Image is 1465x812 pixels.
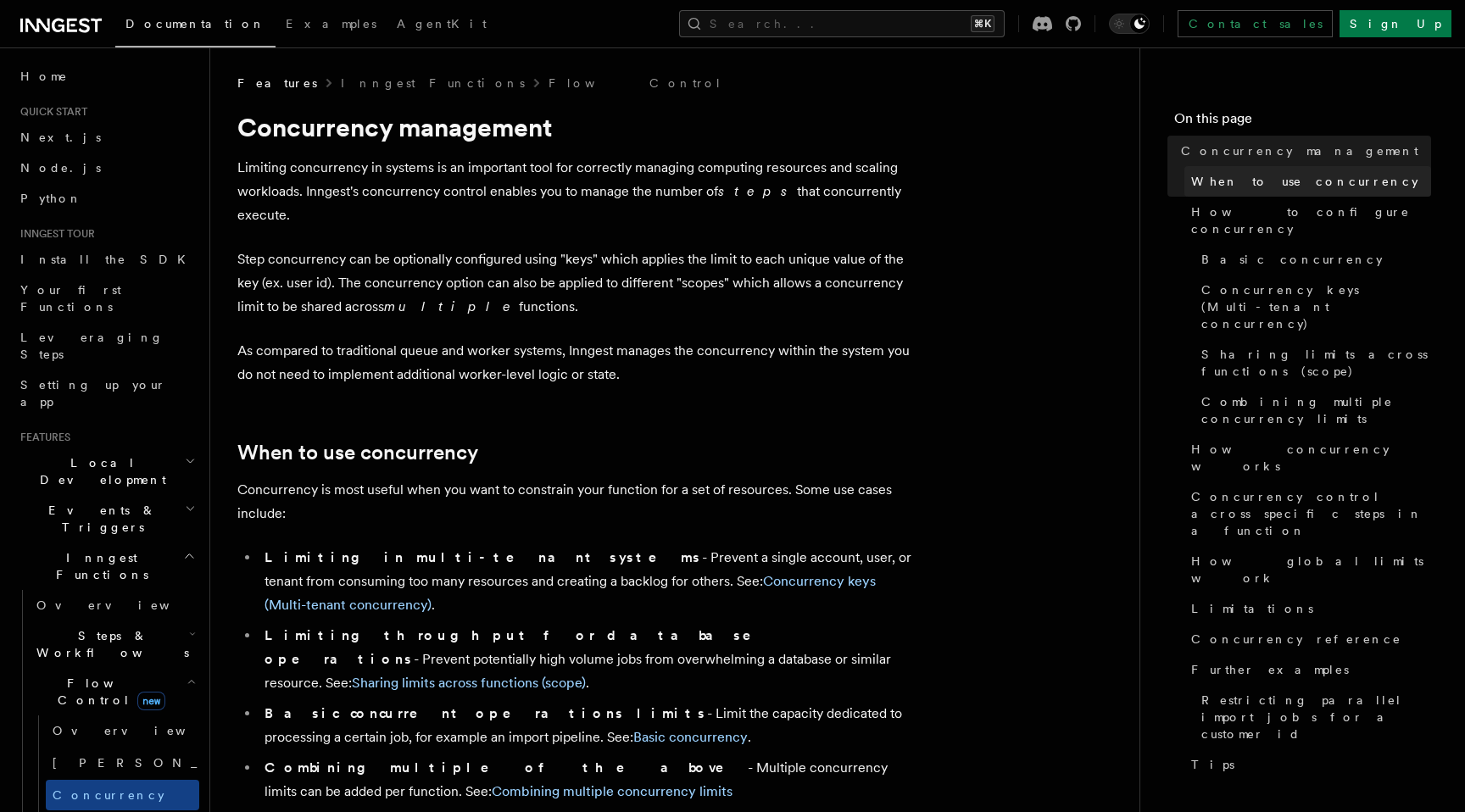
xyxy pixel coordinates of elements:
span: Local Development [14,454,185,488]
span: Basic concurrency [1201,251,1383,268]
button: Local Development [14,448,199,495]
a: How to configure concurrency [1184,197,1431,244]
span: When to use concurrency [1191,173,1418,190]
a: Concurrency control across specific steps in a function [1184,481,1431,546]
h1: Concurrency management [237,112,916,142]
span: Features [14,431,70,444]
button: Steps & Workflows [30,620,199,668]
li: - Prevent a single account, user, or tenant from consuming too many resources and creating a back... [259,546,916,617]
li: - Prevent potentially high volume jobs from overwhelming a database or similar resource. See: . [259,624,916,695]
span: Documentation [125,17,265,31]
strong: Combining multiple of the above [265,759,748,776]
a: Overview [30,590,199,620]
a: Setting up your app [14,370,199,417]
strong: Limiting throughput for database operations [265,627,775,667]
span: Steps & Workflows [30,627,189,661]
span: Features [237,75,317,92]
a: Concurrency management [1174,136,1431,166]
button: Search...⌘K [679,10,1005,37]
span: new [137,692,165,710]
span: Concurrency management [1181,142,1418,159]
a: Sign Up [1340,10,1451,37]
kbd: ⌘K [971,15,994,32]
span: Limitations [1191,600,1313,617]
a: Concurrency keys (Multi-tenant concurrency) [1195,275,1431,339]
a: Basic concurrency [1195,244,1431,275]
p: Concurrency is most useful when you want to constrain your function for a set of resources. Some ... [237,478,916,526]
span: Setting up your app [20,378,166,409]
a: Python [14,183,199,214]
a: Your first Functions [14,275,199,322]
p: Step concurrency can be optionally configured using "keys" which applies the limit to each unique... [237,247,916,319]
span: AgentKit [397,17,487,31]
span: Home [20,68,68,85]
span: Further examples [1191,661,1349,678]
li: - Limit the capacity dedicated to processing a certain job, for example an import pipeline. See: . [259,702,916,749]
span: Inngest tour [14,227,95,241]
span: How to configure concurrency [1191,203,1431,237]
a: Combining multiple concurrency limits [1195,387,1431,434]
button: Flow Controlnew [30,668,199,715]
a: AgentKit [387,5,497,46]
span: Overview [36,598,211,612]
a: How concurrency works [1184,434,1431,481]
p: Limiting concurrency in systems is an important tool for correctly managing computing resources a... [237,156,916,227]
a: Further examples [1184,654,1431,685]
strong: Basic concurrent operations limits [265,705,707,721]
a: Sharing limits across functions (scope) [1195,339,1431,387]
span: Your first Functions [20,283,121,314]
a: Home [14,61,199,92]
span: How global limits work [1191,553,1431,587]
span: How concurrency works [1191,441,1431,475]
a: Node.js [14,153,199,183]
h4: On this page [1174,108,1431,136]
a: Examples [276,5,387,46]
a: When to use concurrency [237,441,478,464]
span: Flow Control [30,675,187,709]
span: Examples [286,17,376,31]
a: Install the SDK [14,244,199,275]
a: Documentation [115,5,276,47]
span: Install the SDK [20,253,196,266]
span: Restricting parallel import jobs for a customer id [1201,692,1431,742]
a: Flow Control [549,75,722,92]
a: When to use concurrency [1184,166,1431,197]
span: Events & Triggers [14,502,185,536]
span: Concurrency keys (Multi-tenant concurrency) [1201,281,1431,332]
button: Inngest Functions [14,542,199,590]
span: Node.js [20,161,101,175]
span: Quick start [14,105,87,119]
a: Inngest Functions [341,75,525,92]
span: Tips [1191,756,1234,773]
span: Concurrency [53,788,164,802]
span: Next.js [20,131,101,144]
a: Limitations [1184,593,1431,624]
span: Leveraging Steps [20,331,164,361]
a: Basic concurrency [633,729,748,745]
a: Tips [1184,749,1431,780]
a: Contact sales [1178,10,1333,37]
span: Concurrency control across specific steps in a function [1191,488,1431,539]
a: [PERSON_NAME] [46,746,199,780]
a: Restricting parallel import jobs for a customer id [1195,685,1431,749]
em: multiple [384,298,519,314]
span: Overview [53,724,227,737]
strong: Limiting in multi-tenant systems [265,549,702,565]
a: Next.js [14,122,199,153]
span: Inngest Functions [14,549,183,583]
a: Combining multiple concurrency limits [492,783,732,799]
span: Combining multiple concurrency limits [1201,393,1431,427]
span: Sharing limits across functions (scope) [1201,346,1431,380]
button: Toggle dark mode [1109,14,1150,34]
a: Concurrency reference [1184,624,1431,654]
a: How global limits work [1184,546,1431,593]
a: Sharing limits across functions (scope) [352,675,586,691]
span: Python [20,192,82,205]
li: - Multiple concurrency limits can be added per function. See: [259,756,916,804]
p: As compared to traditional queue and worker systems, Inngest manages the concurrency within the s... [237,339,916,387]
em: steps [718,183,797,199]
a: Leveraging Steps [14,322,199,370]
a: Concurrency [46,780,199,810]
span: [PERSON_NAME] [53,756,301,770]
span: Concurrency reference [1191,631,1401,648]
